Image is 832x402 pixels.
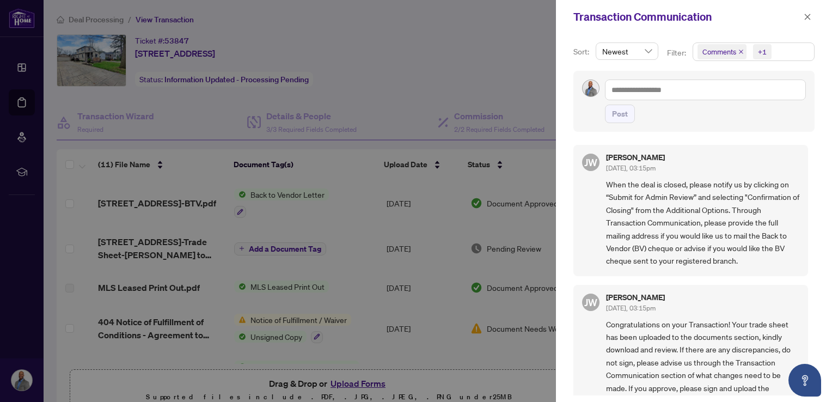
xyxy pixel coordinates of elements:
img: Profile Icon [583,80,599,96]
button: Post [605,105,635,123]
span: Comments [698,44,747,59]
span: [DATE], 03:15pm [606,304,656,312]
span: JW [584,295,597,310]
span: [DATE], 03:15pm [606,164,656,172]
span: When the deal is closed, please notify us by clicking on “Submit for Admin Review” and selecting ... [606,178,799,267]
span: JW [584,155,597,170]
h5: [PERSON_NAME] [606,154,665,161]
button: Open asap [788,364,821,397]
span: close [738,49,744,54]
span: Newest [602,43,652,59]
p: Sort: [573,46,591,58]
span: Comments [702,46,736,57]
span: close [804,13,811,21]
div: Transaction Communication [573,9,800,25]
h5: [PERSON_NAME] [606,294,665,301]
p: Filter: [667,47,688,59]
div: +1 [758,46,767,57]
